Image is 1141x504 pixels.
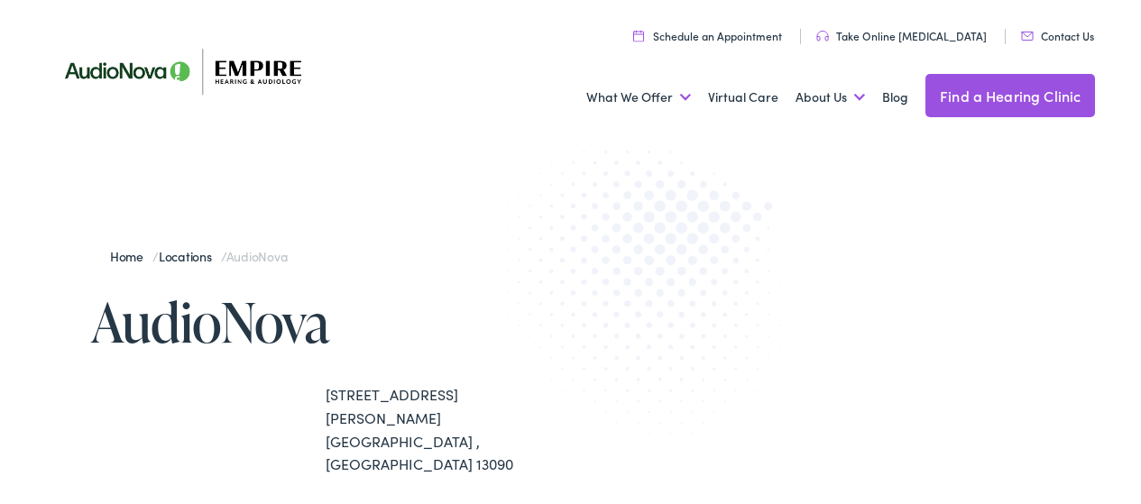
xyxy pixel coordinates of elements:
[882,64,908,131] a: Blog
[326,383,571,475] div: [STREET_ADDRESS][PERSON_NAME] [GEOGRAPHIC_DATA] , [GEOGRAPHIC_DATA] 13090
[796,64,865,131] a: About Us
[925,74,1095,117] a: Find a Hearing Clinic
[159,247,221,265] a: Locations
[110,247,152,265] a: Home
[1021,32,1034,41] img: utility icon
[816,28,987,43] a: Take Online [MEDICAL_DATA]
[226,247,288,265] span: AudioNova
[586,64,691,131] a: What We Offer
[1021,28,1094,43] a: Contact Us
[110,247,288,265] span: / /
[816,31,829,41] img: utility icon
[91,292,571,352] h1: AudioNova
[708,64,778,131] a: Virtual Care
[633,28,782,43] a: Schedule an Appointment
[633,30,644,41] img: utility icon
